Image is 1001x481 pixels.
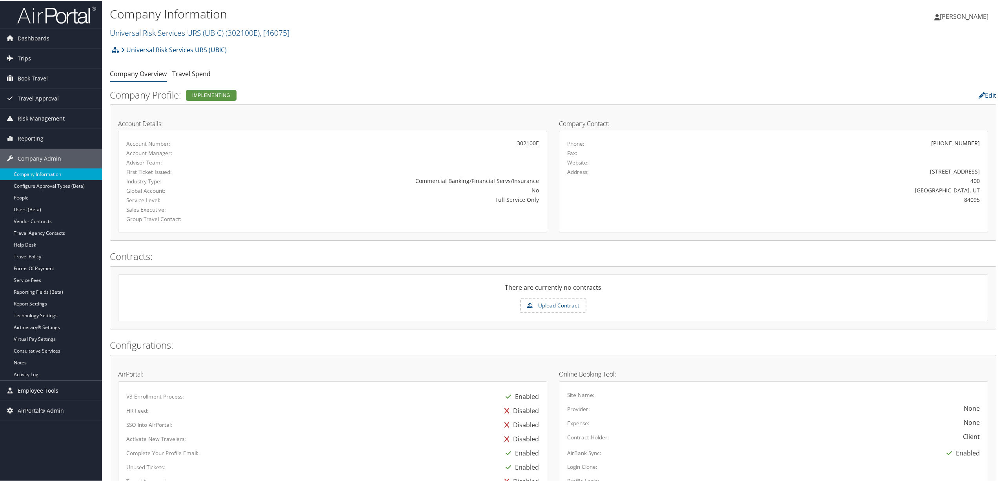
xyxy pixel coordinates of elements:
h2: Contracts: [110,249,996,262]
div: Disabled [500,403,539,417]
label: Activate New Travelers: [126,434,186,442]
label: AirBank Sync: [567,448,601,456]
label: Global Account: [126,186,256,194]
div: Enabled [502,389,539,403]
label: Account Number: [126,139,256,147]
label: Address: [567,167,589,175]
span: Dashboards [18,28,49,48]
a: [PERSON_NAME] [934,4,996,27]
div: [GEOGRAPHIC_DATA], UT [673,185,980,194]
div: 84095 [673,195,980,203]
label: Site Name: [567,390,595,398]
span: Travel Approval [18,88,59,108]
h4: AirPortal: [118,370,547,377]
div: [STREET_ADDRESS] [673,166,980,175]
label: Upload Contract [521,298,586,312]
label: SSO into AirPortal: [126,420,172,428]
label: Advisor Team: [126,158,256,166]
span: Company Admin [18,148,61,168]
label: Account Manager: [126,148,256,156]
span: [PERSON_NAME] [940,11,988,20]
img: airportal-logo.png [17,5,96,24]
span: ( 302100E ) [226,27,260,37]
a: Company Overview [110,69,167,77]
span: AirPortal® Admin [18,400,64,420]
div: Full Service Only [268,195,539,203]
div: Implementing [186,89,237,100]
label: Group Travel Contact: [126,214,256,222]
div: Client [963,431,980,441]
label: Industry Type: [126,177,256,185]
label: Phone: [567,139,584,147]
h4: Company Contact: [559,120,988,126]
div: Enabled [943,445,980,459]
div: [PHONE_NUMBER] [931,138,980,146]
div: 302100E [268,138,539,146]
span: Reporting [18,128,44,148]
label: First Ticket Issued: [126,167,256,175]
span: Employee Tools [18,380,58,400]
label: Contract Holder: [567,433,609,441]
label: Complete Your Profile Email: [126,448,198,456]
label: Website: [567,158,589,166]
label: V3 Enrollment Process: [126,392,184,400]
div: Enabled [502,459,539,474]
h1: Company Information [110,5,701,22]
a: Edit [979,90,996,99]
h4: Account Details: [118,120,547,126]
label: Expense: [567,419,590,426]
div: None [964,403,980,412]
div: No [268,185,539,194]
h4: Online Booking Tool: [559,370,988,377]
span: , [ 46075 ] [260,27,289,37]
div: 400 [673,176,980,184]
div: None [964,417,980,426]
label: Provider: [567,404,590,412]
label: Fax: [567,148,577,156]
span: Risk Management [18,108,65,128]
div: Commercial Banking/Financial Servs/Insurance [268,176,539,184]
label: Unused Tickets: [126,463,165,470]
div: Disabled [500,417,539,431]
label: HR Feed: [126,406,149,414]
a: Universal Risk Services URS (UBIC) [121,41,227,57]
div: Enabled [502,445,539,459]
h2: Company Profile: [110,88,697,101]
a: Travel Spend [172,69,211,77]
a: Universal Risk Services URS (UBIC) [110,27,289,37]
span: Book Travel [18,68,48,88]
h2: Configurations: [110,338,996,351]
label: Service Level: [126,196,256,203]
div: There are currently no contracts [118,282,988,298]
div: Disabled [500,431,539,445]
label: Sales Executive: [126,205,256,213]
label: Login Clone: [567,462,597,470]
span: Trips [18,48,31,68]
